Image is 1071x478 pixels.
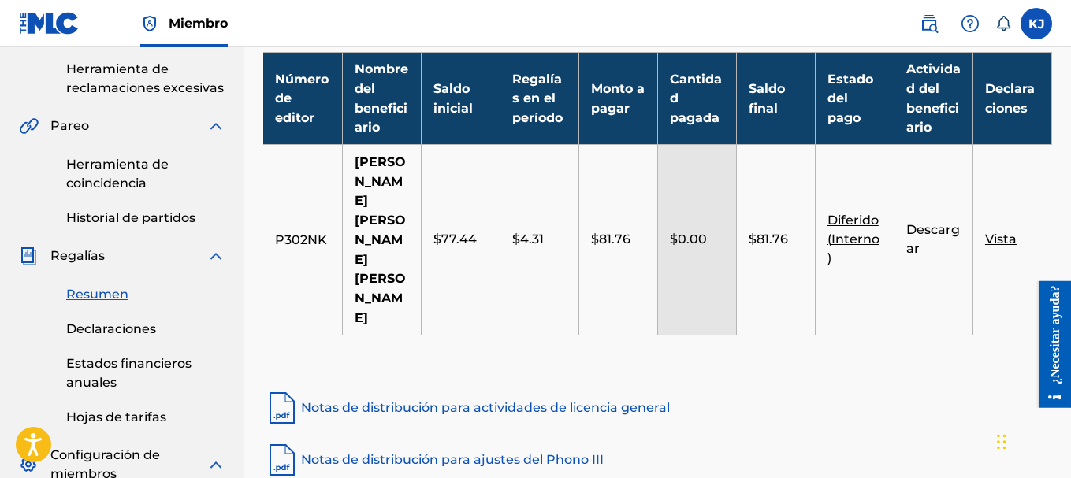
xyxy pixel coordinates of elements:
[263,389,301,427] img: pdf
[906,61,961,135] font: Actividad del beneficiario
[827,72,873,125] font: Estado del pago
[206,246,225,265] img: expandir
[66,321,156,336] font: Declaraciones
[355,154,406,325] font: [PERSON_NAME] [PERSON_NAME] [PERSON_NAME]
[512,232,544,246] font: $4.31
[66,409,166,424] font: Hojas de tarifas
[985,232,1017,246] font: Vista
[591,232,630,246] font: $81.76
[66,209,225,228] a: Historial de partidos
[66,354,225,392] a: Estados financieros anuales
[66,157,169,191] font: Herramienta de coincidencia
[140,14,159,33] img: Titular de los derechos superior
[670,72,722,125] font: Cantidad pagada
[19,455,38,474] img: Configuración de miembros
[169,16,228,31] font: Miembro
[355,61,408,135] font: Nombre del beneficiario
[66,61,224,95] font: Herramienta de reclamaciones excesivas
[66,408,225,427] a: Hojas de tarifas
[66,320,225,339] a: Declaraciones
[301,452,604,467] font: Notas de distribución para ajustes del Phono III
[301,400,670,415] font: Notas de distribución para actividades de licencia general
[906,224,960,255] a: Descargar
[961,14,980,33] img: ayuda
[66,60,225,98] a: Herramienta de reclamaciones excesivas
[19,246,38,265] img: Regalías
[749,232,788,246] font: $81.76
[206,117,225,135] img: expandir
[66,210,195,225] font: Historial de partidos
[19,117,39,135] img: Pareo
[19,12,80,35] img: Logotipo del MLC
[591,81,645,116] font: Monto a pagar
[906,222,960,256] font: Descargar
[66,285,225,304] a: Resumen
[1027,280,1071,407] iframe: Centro de recursos
[275,232,327,247] font: P302NK
[21,4,35,102] font: ¿Necesitar ayuda?
[50,248,105,263] font: Regalías
[66,155,225,193] a: Herramienta de coincidencia
[827,213,879,265] font: Diferido (Interno)
[66,287,128,302] font: Resumen
[995,16,1011,31] div: Notificaciones
[433,81,473,116] font: Saldo inicial
[433,232,477,246] font: $77.44
[992,402,1071,478] iframe: Widget de chat
[670,232,707,246] font: $0.00
[985,81,1035,116] font: Declaraciones
[954,8,986,39] div: Ayuda
[1021,8,1052,39] div: Menú de usuario
[920,14,939,33] img: buscar
[50,118,89,133] font: Pareo
[275,72,329,125] font: Número de editor
[66,356,192,390] font: Estados financieros anuales
[263,389,1052,427] a: Notas de distribución para actividades de licencia general
[997,418,1006,465] div: Arrastrar
[512,72,563,125] font: Regalías en el período
[749,81,785,116] font: Saldo final
[913,8,945,39] a: Búsqueda pública
[206,455,225,474] img: expandir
